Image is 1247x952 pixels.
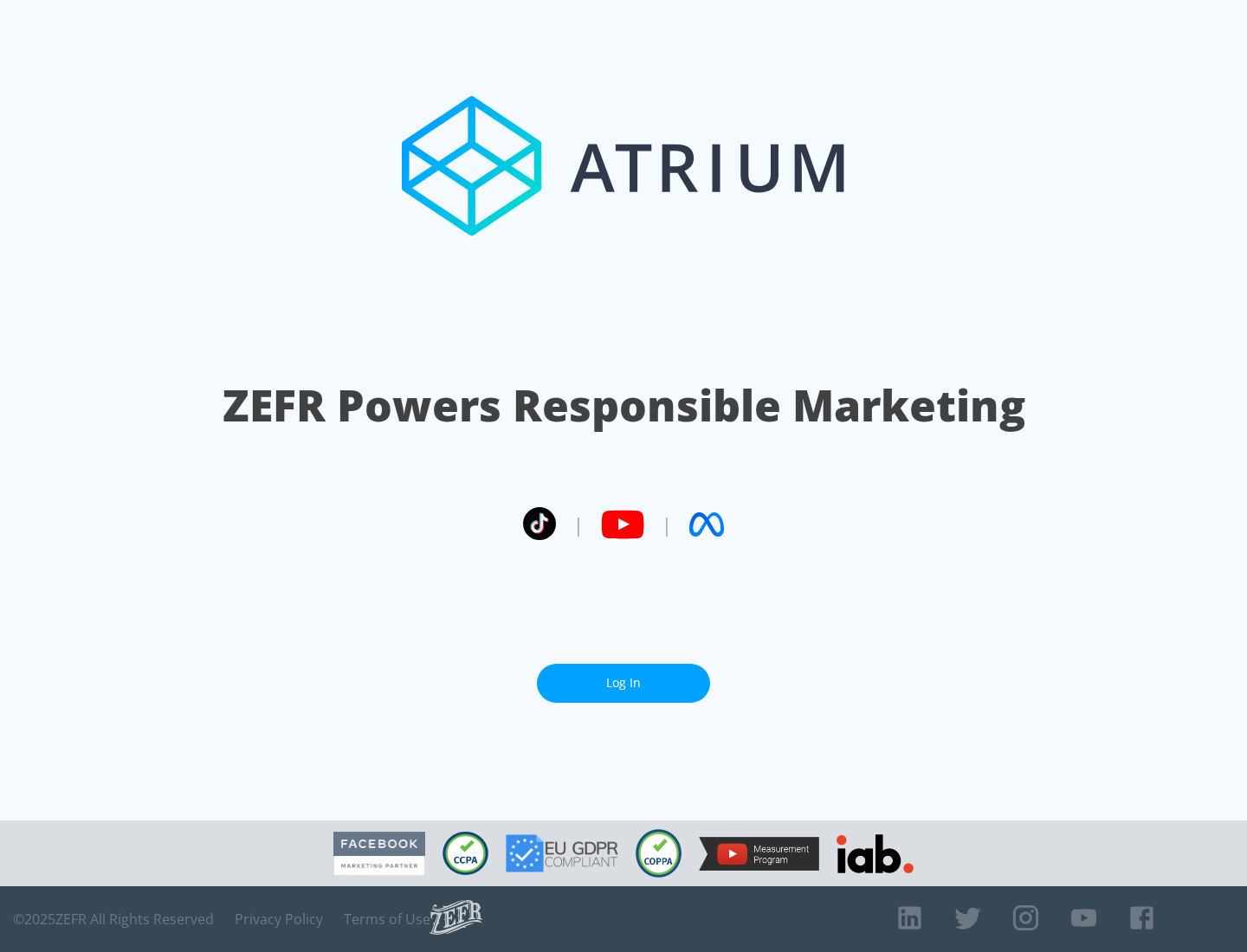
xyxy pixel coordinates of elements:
img: GDPR Compliant [506,834,618,872]
h1: ZEFR Powers Responsible Marketing [223,376,1025,435]
img: COPPA Compliant [636,829,682,878]
a: Log In [537,664,710,703]
span: | [573,511,584,537]
img: CCPA Compliant [443,832,488,875]
a: Terms of Use [344,910,430,928]
img: YouTube Measurement Program [699,837,819,871]
span: | [662,511,672,537]
img: IAB [837,834,914,873]
img: Facebook Marketing Partner [333,832,425,876]
a: Privacy Policy [235,910,323,928]
span: © 2025 ZEFR All Rights Reserved [13,910,214,928]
